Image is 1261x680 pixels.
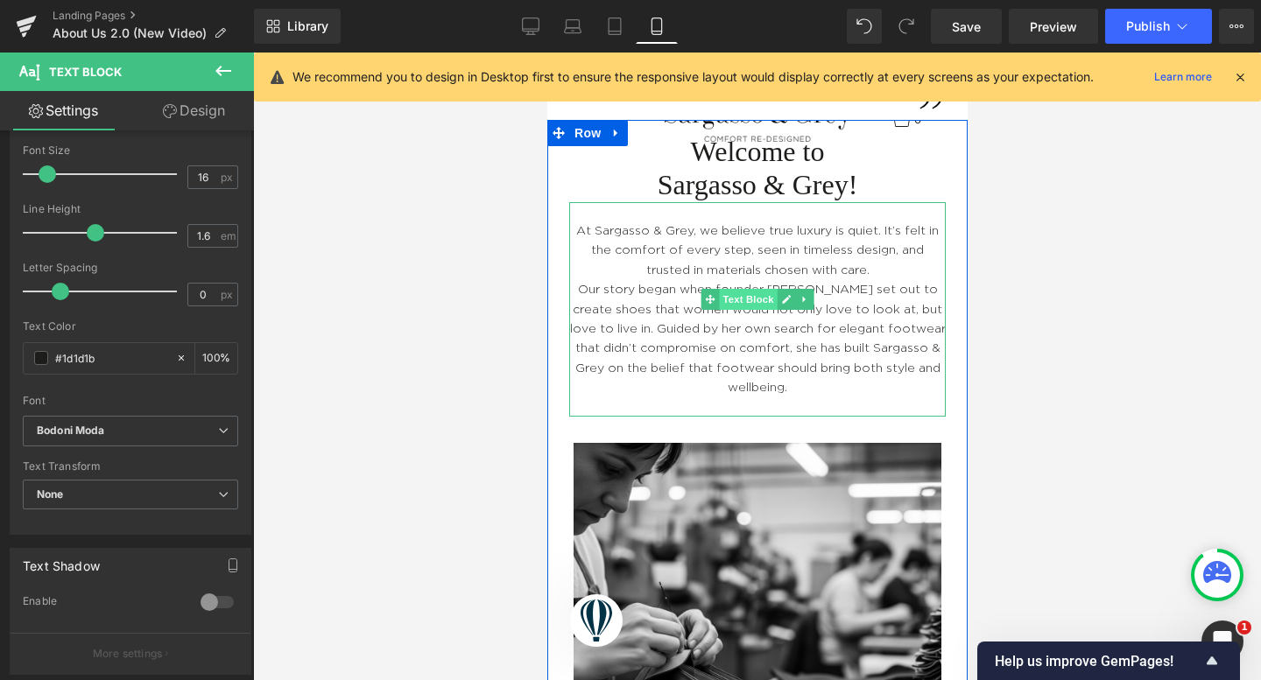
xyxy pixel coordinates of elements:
[172,236,229,257] span: Text Block
[13,82,407,116] h1: Welcome to
[55,348,167,368] input: Color
[510,9,552,44] a: Desktop
[292,67,1094,87] p: We recommend you to design in Desktop first to ensure the responsive layout would display correct...
[23,320,238,333] div: Text Color
[13,116,407,149] h1: Sargasso & Grey!
[287,18,328,34] span: Library
[1009,9,1098,44] a: Preview
[195,343,237,374] div: %
[552,9,594,44] a: Laptop
[847,9,882,44] button: Undo
[23,67,58,94] span: Row
[53,26,207,40] span: About Us 2.0 (New Video)
[23,594,183,613] div: Enable
[221,230,236,242] span: em
[37,424,105,438] i: Bodoni Moda
[53,9,254,23] a: Landing Pages
[49,65,122,79] span: Text Block
[1237,620,1251,634] span: 1
[952,18,981,36] span: Save
[37,487,64,501] b: None
[1030,18,1077,36] span: Preview
[11,633,250,674] button: More settings
[889,9,924,44] button: Redo
[23,549,100,573] div: Text Shadow
[1105,9,1212,44] button: Publish
[221,289,236,300] span: px
[221,172,236,183] span: px
[23,144,238,157] div: Font Size
[1126,19,1170,33] span: Publish
[58,67,81,94] a: Expand / Collapse
[93,646,163,662] p: More settings
[22,227,398,344] p: Our story began when founder [PERSON_NAME] set out to create shoes that women would not only love...
[130,91,257,130] a: Design
[254,9,341,44] a: New Library
[249,236,267,257] a: Expand / Collapse
[23,203,238,215] div: Line Height
[1201,620,1243,662] iframe: Intercom live chat
[1219,9,1254,44] button: More
[22,168,398,227] p: At Sargasso & Grey, we believe true luxury is quiet. It’s felt in the comfort of every step, seen...
[23,460,238,473] div: Text Transform
[636,9,678,44] a: Mobile
[23,395,238,407] div: Font
[594,9,636,44] a: Tablet
[1147,67,1219,88] a: Learn more
[995,650,1222,671] button: Show survey - Help us improve GemPages!
[23,262,238,274] div: Letter Spacing
[995,653,1201,669] span: Help us improve GemPages!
